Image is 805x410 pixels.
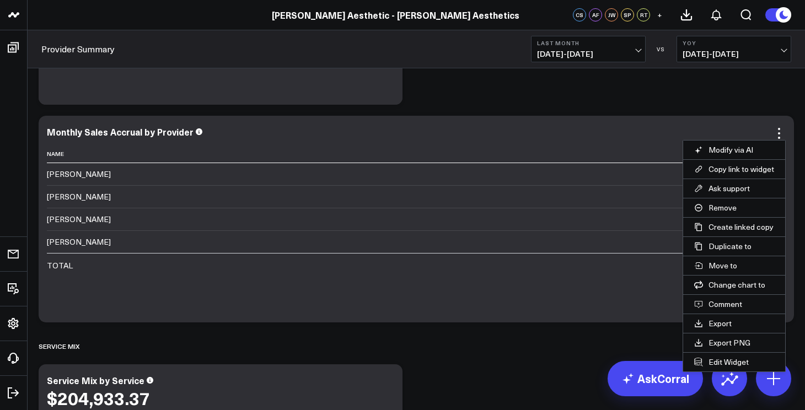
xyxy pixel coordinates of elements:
[47,374,144,386] div: Service Mix by Service
[683,276,785,294] button: Change chart to
[608,361,703,396] a: AskCorral
[683,218,785,236] button: Create linked copy
[683,256,785,275] button: Move to
[47,163,157,185] td: [PERSON_NAME]
[272,9,519,21] a: [PERSON_NAME] Aesthetic - [PERSON_NAME] Aesthetics
[605,8,618,21] div: JW
[573,8,586,21] div: CS
[683,237,785,256] button: Duplicate to
[589,8,602,21] div: AF
[47,145,157,163] th: Name
[683,295,785,314] button: Comment
[47,388,150,408] div: $204,933.37
[683,179,785,198] button: Ask support
[621,8,634,21] div: SP
[537,40,640,46] b: Last Month
[47,208,157,230] td: [PERSON_NAME]
[683,160,785,179] button: Copy link to widget
[47,185,157,208] td: [PERSON_NAME]
[47,230,157,253] td: [PERSON_NAME]
[47,126,194,138] div: Monthly Sales Accrual by Provider
[683,198,785,217] button: Remove
[157,145,783,163] th: [DATE]
[653,8,666,21] button: +
[637,8,650,21] div: RT
[651,46,671,52] div: VS
[41,43,115,55] a: Provider Summary
[47,260,73,271] div: TOTAL
[683,353,785,371] button: Edit Widget
[537,50,640,58] span: [DATE] - [DATE]
[683,141,785,159] button: Modify via AI
[683,50,785,58] span: [DATE] - [DATE]
[657,11,662,19] span: +
[683,333,785,352] button: Export PNG
[677,36,791,62] button: YoY[DATE]-[DATE]
[531,36,646,62] button: Last Month[DATE]-[DATE]
[39,333,80,359] div: Service Mix
[683,314,785,333] button: Export
[683,40,785,46] b: YoY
